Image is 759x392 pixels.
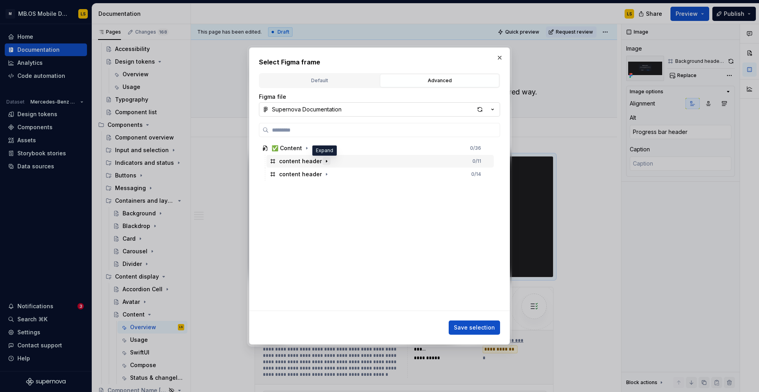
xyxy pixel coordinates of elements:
[279,157,322,165] div: content header
[471,171,481,177] div: 0 / 14
[383,77,497,85] div: Advanced
[262,77,376,85] div: Default
[259,93,286,101] label: Figma file
[312,145,337,156] div: Expand
[259,57,500,67] h2: Select Figma frame
[272,144,302,152] div: ✅ Content
[449,320,500,335] button: Save selection
[454,324,495,332] span: Save selection
[279,170,322,178] div: content header
[472,158,481,164] div: 0 / 11
[470,145,481,151] div: 0 / 36
[259,102,500,117] button: Supernova Documentation
[272,106,342,113] div: Supernova Documentation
